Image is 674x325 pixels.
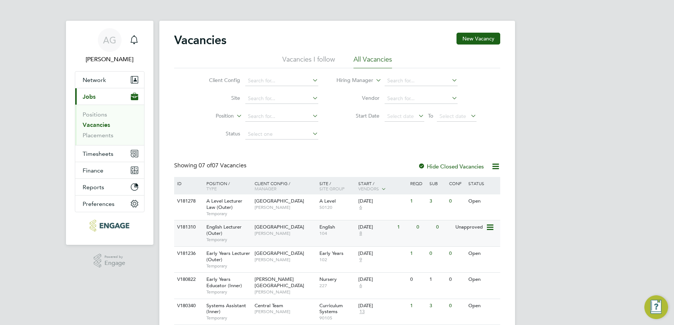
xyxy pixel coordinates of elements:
[206,186,217,191] span: Type
[358,303,406,309] div: [DATE]
[90,220,129,232] img: carbonrecruitment-logo-retina.png
[418,163,484,170] label: Hide Closed Vacancies
[454,220,486,234] div: Unapproved
[337,112,379,119] label: Start Date
[83,76,106,83] span: Network
[201,177,253,195] div: Position /
[434,220,454,234] div: 0
[75,55,145,64] span: Ajay Gandhi
[83,167,103,174] span: Finance
[245,129,318,139] input: Select one
[456,33,500,45] button: New Vacancy
[447,177,467,190] div: Conf
[426,111,435,121] span: To
[467,247,499,260] div: Open
[197,130,240,137] label: Status
[319,315,355,321] span: 90105
[319,230,355,236] span: 104
[255,250,304,256] span: [GEOGRAPHIC_DATA]
[75,72,144,88] button: Network
[408,247,428,260] div: 1
[255,257,316,263] span: [PERSON_NAME]
[175,194,201,208] div: V181278
[245,111,318,122] input: Search for...
[353,55,392,68] li: All Vacancies
[439,113,466,119] span: Select date
[83,150,113,157] span: Timesheets
[644,295,668,319] button: Engage Resource Center
[75,88,144,105] button: Jobs
[75,28,145,64] a: AG[PERSON_NAME]
[358,250,406,257] div: [DATE]
[408,177,428,190] div: Reqd
[199,162,212,169] span: 07 of
[408,299,428,313] div: 1
[447,273,467,286] div: 0
[104,260,125,266] span: Engage
[197,77,240,83] label: Client Config
[197,95,240,101] label: Site
[103,35,116,45] span: AG
[255,186,276,191] span: Manager
[255,198,304,204] span: [GEOGRAPHIC_DATA]
[75,220,145,232] a: Go to home page
[83,132,113,139] a: Placements
[206,276,242,289] span: Early Years Educator (Inner)
[83,121,110,128] a: Vacancies
[447,247,467,260] div: 0
[319,204,355,210] span: 50120
[318,177,356,195] div: Site /
[358,224,394,230] div: [DATE]
[191,112,234,120] label: Position
[358,309,366,315] span: 13
[174,162,248,170] div: Showing
[387,113,414,119] span: Select date
[385,93,458,104] input: Search for...
[206,302,246,315] span: Systems Assistant (Inner)
[175,247,201,260] div: V181236
[66,21,153,245] nav: Main navigation
[331,77,373,84] label: Hiring Manager
[75,196,144,212] button: Preferences
[174,33,226,47] h2: Vacancies
[83,93,96,100] span: Jobs
[206,224,242,236] span: English Lecturer (Outer)
[428,299,447,313] div: 3
[83,200,114,207] span: Preferences
[175,273,201,286] div: V180822
[282,55,335,68] li: Vacancies I follow
[206,211,251,217] span: Temporary
[175,299,201,313] div: V180340
[255,309,316,315] span: [PERSON_NAME]
[467,273,499,286] div: Open
[358,283,363,289] span: 6
[245,76,318,86] input: Search for...
[385,76,458,86] input: Search for...
[358,230,363,237] span: 8
[358,276,406,283] div: [DATE]
[319,302,343,315] span: Curriculum Systems
[104,254,125,260] span: Powered by
[447,299,467,313] div: 0
[408,194,428,208] div: 1
[255,276,304,289] span: [PERSON_NAME][GEOGRAPHIC_DATA]
[255,230,316,236] span: [PERSON_NAME]
[255,204,316,210] span: [PERSON_NAME]
[206,263,251,269] span: Temporary
[319,224,335,230] span: English
[447,194,467,208] div: 0
[83,111,107,118] a: Positions
[408,273,428,286] div: 0
[255,224,304,230] span: [GEOGRAPHIC_DATA]
[206,289,251,295] span: Temporary
[94,254,125,268] a: Powered byEngage
[206,237,251,243] span: Temporary
[467,194,499,208] div: Open
[428,177,447,190] div: Sub
[206,315,251,321] span: Temporary
[255,302,283,309] span: Central Team
[175,177,201,190] div: ID
[319,276,337,282] span: Nursery
[199,162,246,169] span: 07 Vacancies
[75,162,144,178] button: Finance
